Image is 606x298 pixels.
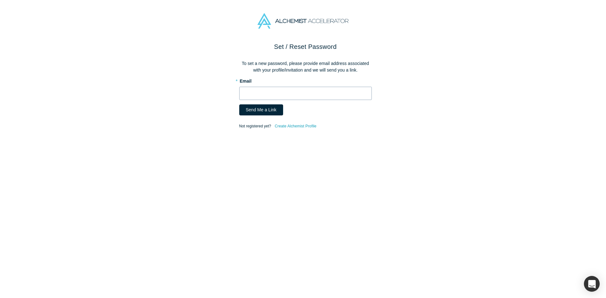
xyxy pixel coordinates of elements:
a: Create Alchemist Profile [274,122,317,130]
button: Send Me a Link [239,104,283,115]
span: Not registered yet? [239,124,271,128]
h2: Set / Reset Password [239,42,372,51]
p: To set a new password, please provide email address associated with your profile/invitation and w... [239,60,372,73]
img: Alchemist Accelerator Logo [258,13,348,29]
label: Email [239,76,372,85]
